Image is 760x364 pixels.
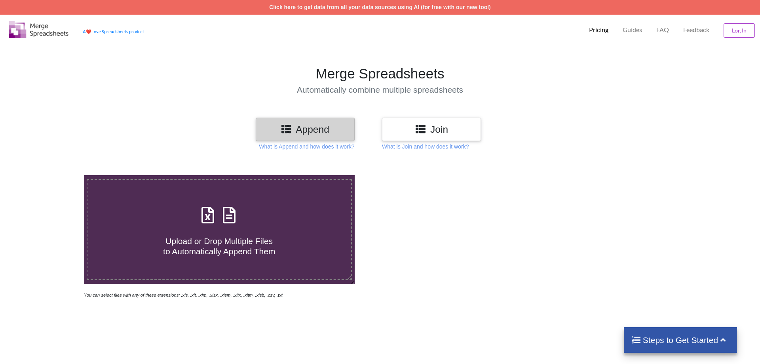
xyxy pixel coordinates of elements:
p: What is Join and how does it work? [382,143,469,151]
h3: Join [388,124,475,135]
p: FAQ [656,26,669,34]
a: AheartLove Spreadsheets product [83,29,144,34]
span: heart [86,29,91,34]
p: Pricing [589,26,608,34]
span: Upload or Drop Multiple Files to Automatically Append Them [163,236,275,255]
h4: Steps to Get Started [632,335,730,345]
a: Click here to get data from all your data sources using AI (for free with our new tool) [269,4,491,10]
p: Guides [623,26,642,34]
button: Log In [724,23,755,38]
h3: Append [262,124,349,135]
p: What is Append and how does it work? [259,143,354,151]
i: You can select files with any of these extensions: .xls, .xlt, .xlm, .xlsx, .xlsm, .xltx, .xltm, ... [84,293,283,297]
span: Feedback [683,27,709,33]
img: Logo.png [9,21,68,38]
